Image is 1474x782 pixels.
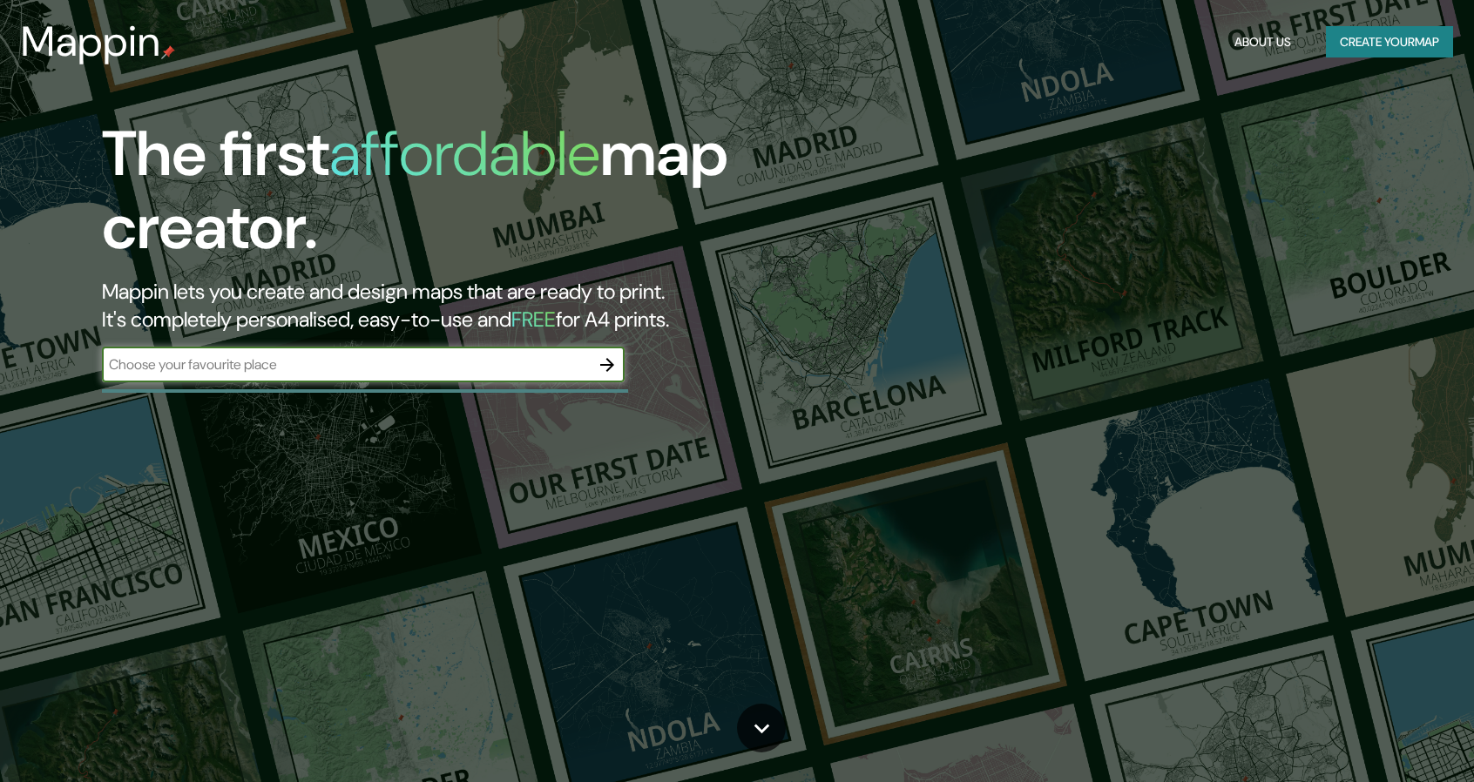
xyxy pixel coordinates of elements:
h1: The first map creator. [102,118,839,278]
h3: Mappin [21,17,161,66]
button: Create yourmap [1326,26,1453,58]
button: About Us [1227,26,1298,58]
h5: FREE [511,306,556,333]
input: Choose your favourite place [102,354,590,374]
h1: affordable [329,113,600,194]
img: mappin-pin [161,45,175,59]
h2: Mappin lets you create and design maps that are ready to print. It's completely personalised, eas... [102,278,839,334]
